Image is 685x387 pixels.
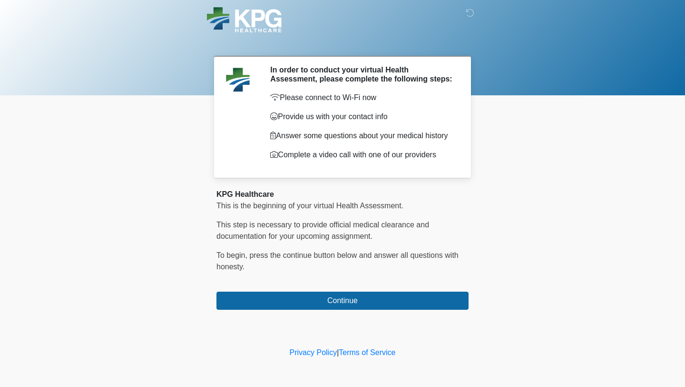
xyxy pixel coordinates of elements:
[339,348,395,356] a: Terms of Service
[224,65,252,94] img: Agent Avatar
[216,292,469,310] button: Continue
[270,92,454,103] p: Please connect to Wi-Fi now
[216,202,403,210] span: This is the beginning of your virtual Health Assessment.
[290,348,337,356] a: Privacy Policy
[216,221,429,240] span: This step is necessary to provide official medical clearance and documentation for your upcoming ...
[270,65,454,83] h2: In order to conduct your virtual Health Assessment, please complete the following steps:
[270,111,454,122] p: Provide us with your contact info
[207,7,282,32] img: KPG Healthcare Logo
[209,34,476,52] h1: ‎ ‎ ‎
[216,189,469,200] div: KPG Healthcare
[337,348,339,356] a: |
[270,149,454,161] p: Complete a video call with one of our providers
[216,251,459,271] span: To begin, ﻿﻿﻿﻿﻿﻿﻿﻿﻿﻿﻿﻿﻿﻿﻿﻿﻿press the continue button below and answer all questions with honesty.
[270,130,454,142] p: Answer some questions about your medical history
